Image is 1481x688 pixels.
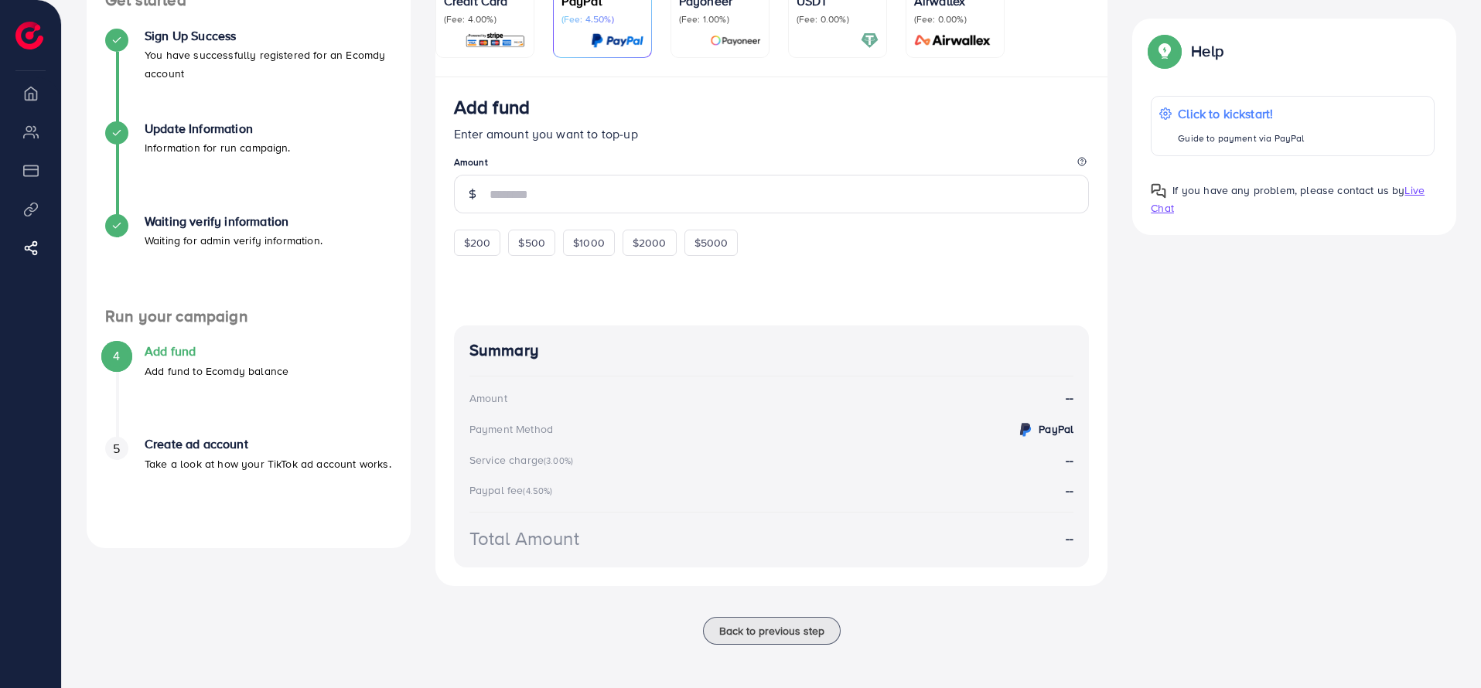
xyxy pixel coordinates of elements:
[145,455,391,473] p: Take a look at how your TikTok ad account works.
[573,235,605,250] span: $1000
[518,235,545,250] span: $500
[454,124,1090,143] p: Enter amount you want to top-up
[113,347,120,365] span: 4
[465,32,526,49] img: card
[710,32,761,49] img: card
[1151,183,1166,199] img: Popup guide
[914,13,996,26] p: (Fee: 0.00%)
[444,13,526,26] p: (Fee: 4.00%)
[1191,42,1223,60] p: Help
[454,155,1090,175] legend: Amount
[15,22,43,49] img: logo
[87,307,411,326] h4: Run your campaign
[145,344,288,359] h4: Add fund
[909,32,996,49] img: card
[454,96,530,118] h3: Add fund
[591,32,643,49] img: card
[469,482,558,498] div: Paypal fee
[633,235,667,250] span: $2000
[145,46,392,83] p: You have successfully registered for an Ecomdy account
[1039,421,1073,437] strong: PayPal
[145,214,322,229] h4: Waiting verify information
[1066,389,1073,407] strong: --
[464,235,491,250] span: $200
[145,121,291,136] h4: Update Information
[719,623,824,639] span: Back to previous step
[523,485,552,497] small: (4.50%)
[469,452,578,468] div: Service charge
[1178,129,1304,148] p: Guide to payment via PayPal
[145,362,288,380] p: Add fund to Ecomdy balance
[861,32,879,49] img: card
[469,525,579,552] div: Total Amount
[87,214,411,307] li: Waiting verify information
[87,437,411,530] li: Create ad account
[703,617,841,645] button: Back to previous step
[113,440,120,458] span: 5
[1066,530,1073,547] strong: --
[1151,37,1179,65] img: Popup guide
[679,13,761,26] p: (Fee: 1.00%)
[87,29,411,121] li: Sign Up Success
[87,344,411,437] li: Add fund
[145,437,391,451] h4: Create ad account
[1016,421,1035,439] img: credit
[1178,104,1304,123] p: Click to kickstart!
[694,235,729,250] span: $5000
[87,121,411,214] li: Update Information
[561,13,643,26] p: (Fee: 4.50%)
[145,29,392,43] h4: Sign Up Success
[797,13,879,26] p: (Fee: 0.00%)
[469,390,507,406] div: Amount
[145,231,322,250] p: Waiting for admin verify information.
[145,138,291,157] p: Information for run campaign.
[469,341,1074,360] h4: Summary
[544,455,573,467] small: (3.00%)
[1066,482,1073,499] strong: --
[1066,451,1073,468] strong: --
[1172,182,1404,198] span: If you have any problem, please contact us by
[469,421,553,437] div: Payment Method
[1415,618,1469,676] iframe: Chat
